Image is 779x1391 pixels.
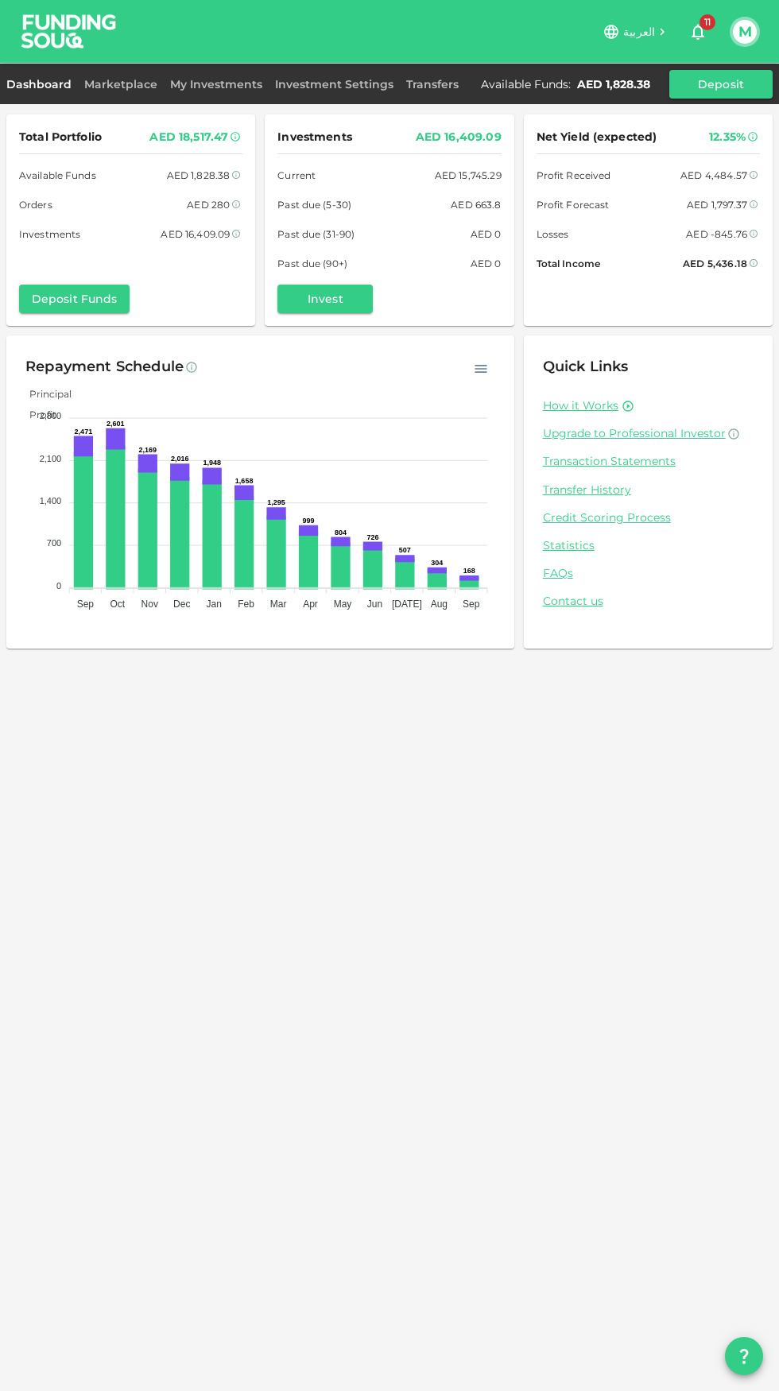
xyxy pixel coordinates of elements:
div: AED 18,517.47 [149,127,228,147]
a: Dashboard [6,77,78,91]
div: AED 280 [187,196,230,213]
tspan: 2,100 [40,454,62,463]
span: Losses [537,226,569,242]
span: Orders [19,196,52,213]
tspan: Jun [367,599,382,610]
a: Marketplace [78,77,164,91]
div: AED 16,409.09 [416,127,502,147]
span: Upgrade to Professional Investor [543,426,726,440]
span: Investments [19,226,80,242]
button: question [725,1337,763,1375]
span: Total Portfolio [19,127,102,147]
a: Transfers [400,77,465,91]
div: AED 1,828.38 [167,167,231,184]
button: Deposit [669,70,773,99]
tspan: 1,400 [40,496,62,506]
a: My Investments [164,77,269,91]
a: Transaction Statements [543,454,754,469]
tspan: Jan [207,599,222,610]
tspan: Aug [431,599,448,610]
div: AED 663.8 [451,196,501,213]
button: 11 [682,16,714,48]
tspan: 0 [56,581,61,591]
span: Current [277,167,316,184]
span: Available Funds [19,167,96,184]
span: Net Yield (expected) [537,127,657,147]
tspan: Sep [463,599,480,610]
tspan: 700 [47,538,61,548]
tspan: [DATE] [392,599,422,610]
a: Transfer History [543,482,754,498]
a: Upgrade to Professional Investor [543,426,754,441]
span: Past due (5-30) [277,196,351,213]
span: 11 [700,14,715,30]
div: AED 4,484.57 [680,167,747,184]
a: Credit Scoring Process [543,510,754,525]
div: AED 1,828.38 [577,77,650,91]
span: Profit Forecast [537,196,610,213]
div: AED -845.76 [686,226,747,242]
tspan: Mar [270,599,287,610]
a: How it Works [543,398,618,413]
span: Profit Received [537,167,611,184]
span: Total Income [537,255,600,272]
button: M [733,20,757,44]
tspan: Feb [238,599,254,610]
span: Past due (90+) [277,255,347,272]
button: Deposit Funds [19,285,130,313]
span: Investments [277,127,351,147]
span: Principal [17,388,72,400]
div: AED 16,409.09 [161,226,230,242]
span: Profit [17,409,56,420]
div: AED 0 [471,226,502,242]
span: Past due (31-90) [277,226,355,242]
a: Contact us [543,594,754,609]
div: AED 5,436.18 [683,255,747,272]
div: AED 15,745.29 [435,167,502,184]
button: Invest [277,285,373,313]
span: العربية [623,25,655,39]
a: Investment Settings [269,77,400,91]
tspan: Nov [141,599,158,610]
span: Quick Links [543,358,629,375]
tspan: 2,800 [40,411,62,420]
tspan: May [334,599,352,610]
div: Available Funds : [481,77,571,91]
tspan: Sep [77,599,95,610]
tspan: Dec [173,599,190,610]
a: FAQs [543,566,754,581]
div: 12.35% [709,127,746,147]
a: Statistics [543,538,754,553]
tspan: Oct [110,599,125,610]
div: AED 1,797.37 [687,196,747,213]
div: Repayment Schedule [25,355,184,380]
div: AED 0 [471,255,502,272]
tspan: Apr [303,599,318,610]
